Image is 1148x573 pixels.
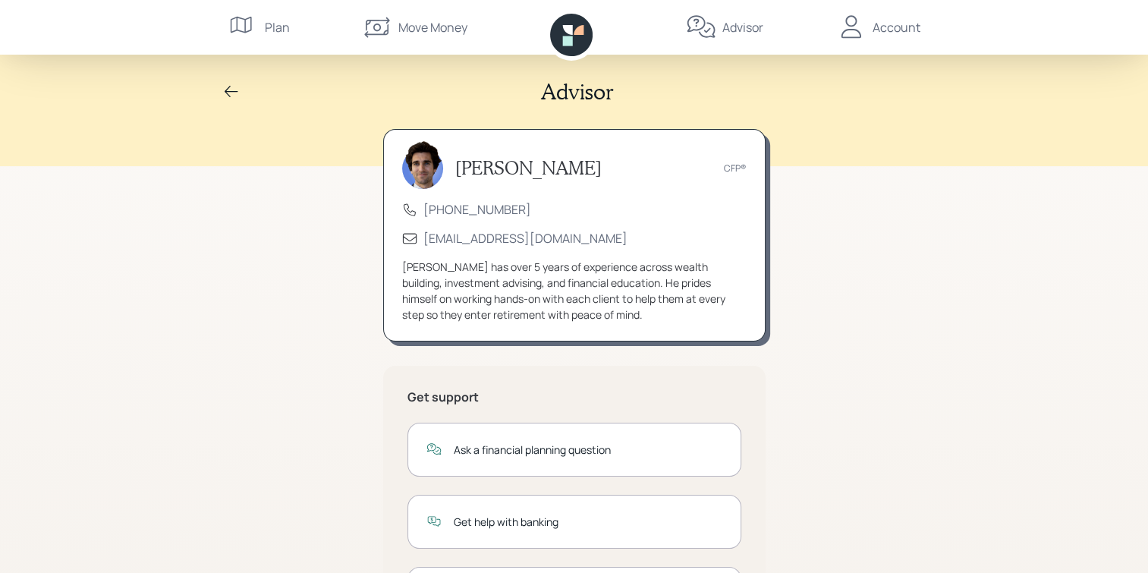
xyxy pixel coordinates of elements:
img: harrison-schaefer-headshot-2.png [402,140,443,189]
div: [PERSON_NAME] has over 5 years of experience across wealth building, investment advising, and fin... [402,259,747,323]
div: Move Money [398,18,467,36]
h5: Get support [407,390,741,405]
a: [PHONE_NUMBER] [423,201,531,218]
div: Advisor [722,18,763,36]
div: CFP® [724,162,747,175]
a: [EMAIL_ADDRESS][DOMAIN_NAME] [423,230,627,247]
h3: [PERSON_NAME] [455,157,602,179]
div: Ask a financial planning question [454,442,722,458]
div: Account [873,18,920,36]
div: Get help with banking [454,514,722,530]
div: Plan [265,18,290,36]
h2: Advisor [541,79,614,105]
